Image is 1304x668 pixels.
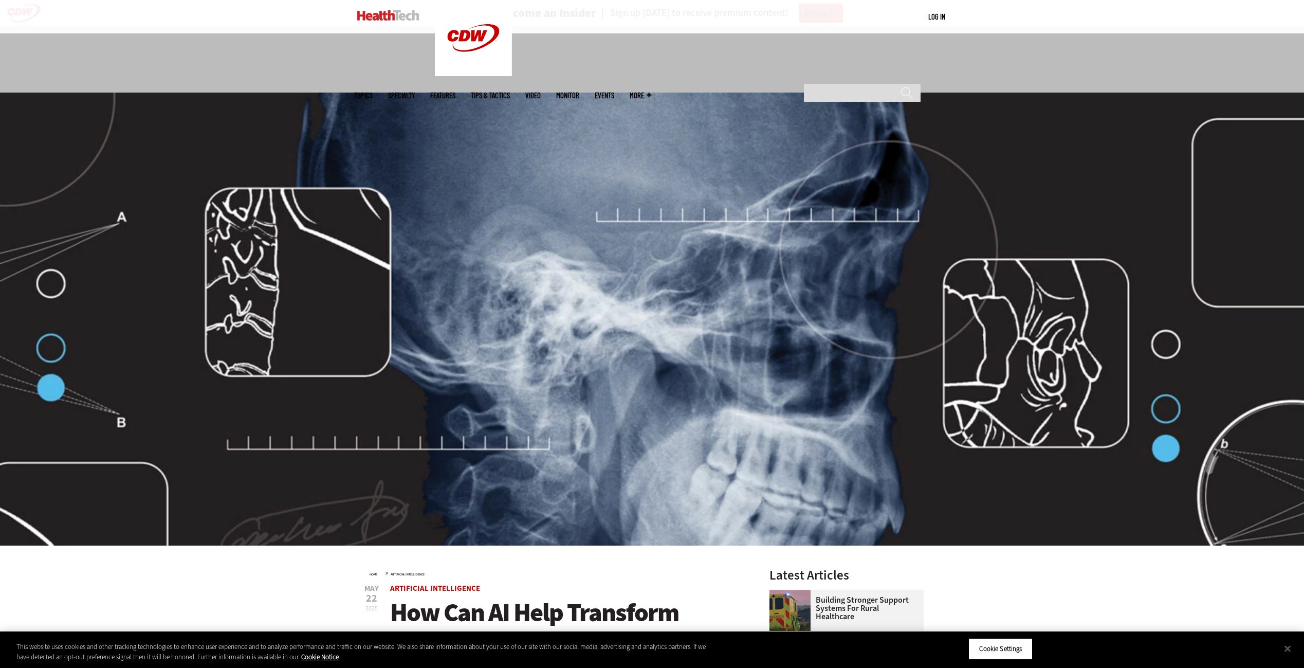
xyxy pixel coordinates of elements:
span: How Can AI Help Transform [MEDICAL_DATA]? [390,595,678,658]
span: Specialty [388,92,415,99]
div: » [370,569,743,577]
div: User menu [928,11,945,22]
a: Building Stronger Support Systems for Rural Healthcare [769,596,917,621]
a: More information about your privacy [301,653,339,661]
a: Tips & Tactics [471,92,510,99]
button: Cookie Settings [968,638,1033,660]
img: Home [357,10,419,21]
span: More [630,92,651,99]
a: ambulance driving down country road at sunset [769,590,816,598]
a: MonITor [556,92,579,99]
a: Video [525,92,541,99]
h3: Latest Articles [769,569,924,582]
a: Artificial Intelligence [391,572,425,576]
a: Artificial Intelligence [390,583,480,593]
a: CDW [435,68,512,79]
span: May [364,585,379,592]
span: 22 [364,593,379,604]
a: Events [595,92,614,99]
img: ambulance driving down country road at sunset [769,590,811,631]
a: Log in [928,12,945,21]
button: Close [1276,637,1299,660]
span: Topics [354,92,373,99]
div: This website uses cookies and other tracking technologies to enhance user experience and to analy... [16,642,717,662]
a: Features [430,92,455,99]
span: 2025 [365,604,378,612]
a: Home [370,572,377,576]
